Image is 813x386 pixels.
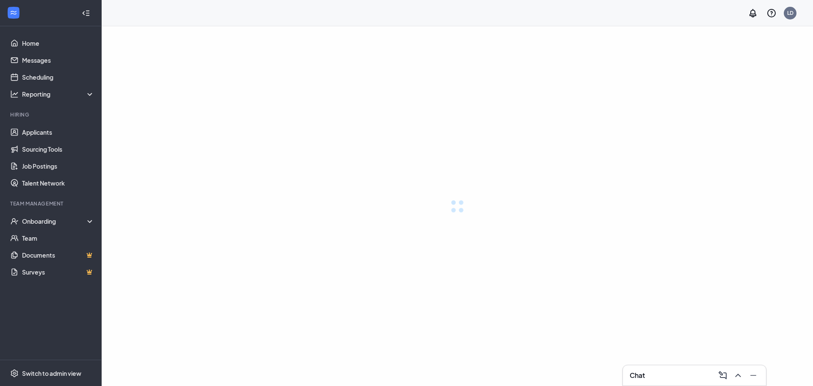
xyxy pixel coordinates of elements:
[22,175,94,192] a: Talent Network
[10,369,19,378] svg: Settings
[22,217,95,225] div: Onboarding
[748,8,758,18] svg: Notifications
[10,111,93,118] div: Hiring
[730,369,744,382] button: ChevronUp
[10,217,19,225] svg: UserCheck
[22,141,94,158] a: Sourcing Tools
[630,371,645,380] h3: Chat
[10,200,93,207] div: Team Management
[22,230,94,247] a: Team
[787,9,794,17] div: LD
[766,8,777,18] svg: QuestionInfo
[718,370,728,380] svg: ComposeMessage
[22,35,94,52] a: Home
[22,69,94,86] a: Scheduling
[22,158,94,175] a: Job Postings
[82,9,90,17] svg: Collapse
[22,52,94,69] a: Messages
[733,370,743,380] svg: ChevronUp
[22,247,94,264] a: DocumentsCrown
[22,264,94,280] a: SurveysCrown
[9,8,18,17] svg: WorkstreamLogo
[748,370,758,380] svg: Minimize
[746,369,759,382] button: Minimize
[22,90,95,98] div: Reporting
[22,369,81,378] div: Switch to admin view
[10,90,19,98] svg: Analysis
[715,369,729,382] button: ComposeMessage
[22,124,94,141] a: Applicants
